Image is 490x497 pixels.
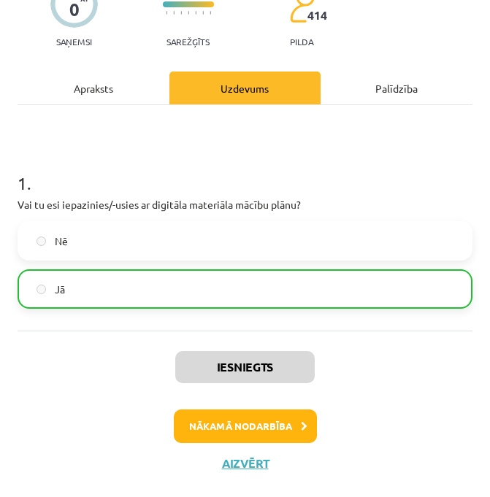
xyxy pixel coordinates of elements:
[37,285,46,294] input: Jā
[218,456,273,471] button: Aizvērt
[202,11,204,15] img: icon-short-line-57e1e144782c952c97e751825c79c345078a6d821885a25fce030b3d8c18986b.svg
[55,282,65,297] span: Jā
[174,409,317,443] button: Nākamā nodarbība
[50,36,98,47] p: Saņemsi
[55,234,68,249] span: Nē
[290,36,313,47] p: pilda
[195,11,196,15] img: icon-short-line-57e1e144782c952c97e751825c79c345078a6d821885a25fce030b3d8c18986b.svg
[210,11,211,15] img: icon-short-line-57e1e144782c952c97e751825c79c345078a6d821885a25fce030b3d8c18986b.svg
[18,72,169,104] div: Apraksts
[175,351,315,383] button: Iesniegts
[169,72,321,104] div: Uzdevums
[180,11,182,15] img: icon-short-line-57e1e144782c952c97e751825c79c345078a6d821885a25fce030b3d8c18986b.svg
[188,11,189,15] img: icon-short-line-57e1e144782c952c97e751825c79c345078a6d821885a25fce030b3d8c18986b.svg
[37,236,46,246] input: Nē
[321,72,472,104] div: Palīdzība
[307,9,327,22] span: 414
[18,147,472,193] h1: 1 .
[166,36,210,47] p: Sarežģīts
[18,197,472,212] p: Vai tu esi iepazinies/-usies ar digitāla materiāla mācību plānu?
[166,11,167,15] img: icon-short-line-57e1e144782c952c97e751825c79c345078a6d821885a25fce030b3d8c18986b.svg
[173,11,175,15] img: icon-short-line-57e1e144782c952c97e751825c79c345078a6d821885a25fce030b3d8c18986b.svg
